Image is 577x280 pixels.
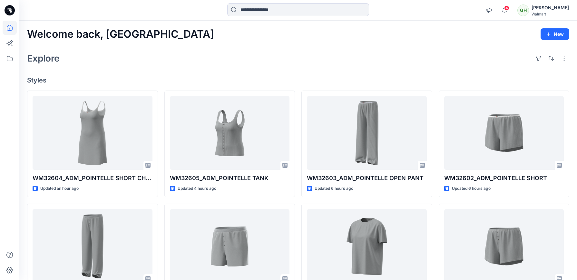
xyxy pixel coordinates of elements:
[517,5,529,16] div: GH
[307,96,427,170] a: WM32603_ADM_POINTELLE OPEN PANT
[40,185,79,192] p: Updated an hour ago
[170,96,290,170] a: WM32605_ADM_POINTELLE TANK
[315,185,353,192] p: Updated 6 hours ago
[452,185,491,192] p: Updated 6 hours ago
[532,4,569,12] div: [PERSON_NAME]
[27,53,60,63] h2: Explore
[532,12,569,16] div: Walmart
[178,185,216,192] p: Updated 4 hours ago
[541,28,569,40] button: New
[444,96,564,170] a: WM32602_ADM_POINTELLE SHORT
[307,174,427,183] p: WM32603_ADM_POINTELLE OPEN PANT
[33,96,152,170] a: WM32604_ADM_POINTELLE SHORT CHEMISE
[504,5,509,11] span: 4
[444,174,564,183] p: WM32602_ADM_POINTELLE SHORT
[27,28,214,40] h2: Welcome back, [GEOGRAPHIC_DATA]
[27,76,569,84] h4: Styles
[170,174,290,183] p: WM32605_ADM_POINTELLE TANK
[33,174,152,183] p: WM32604_ADM_POINTELLE SHORT CHEMISE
